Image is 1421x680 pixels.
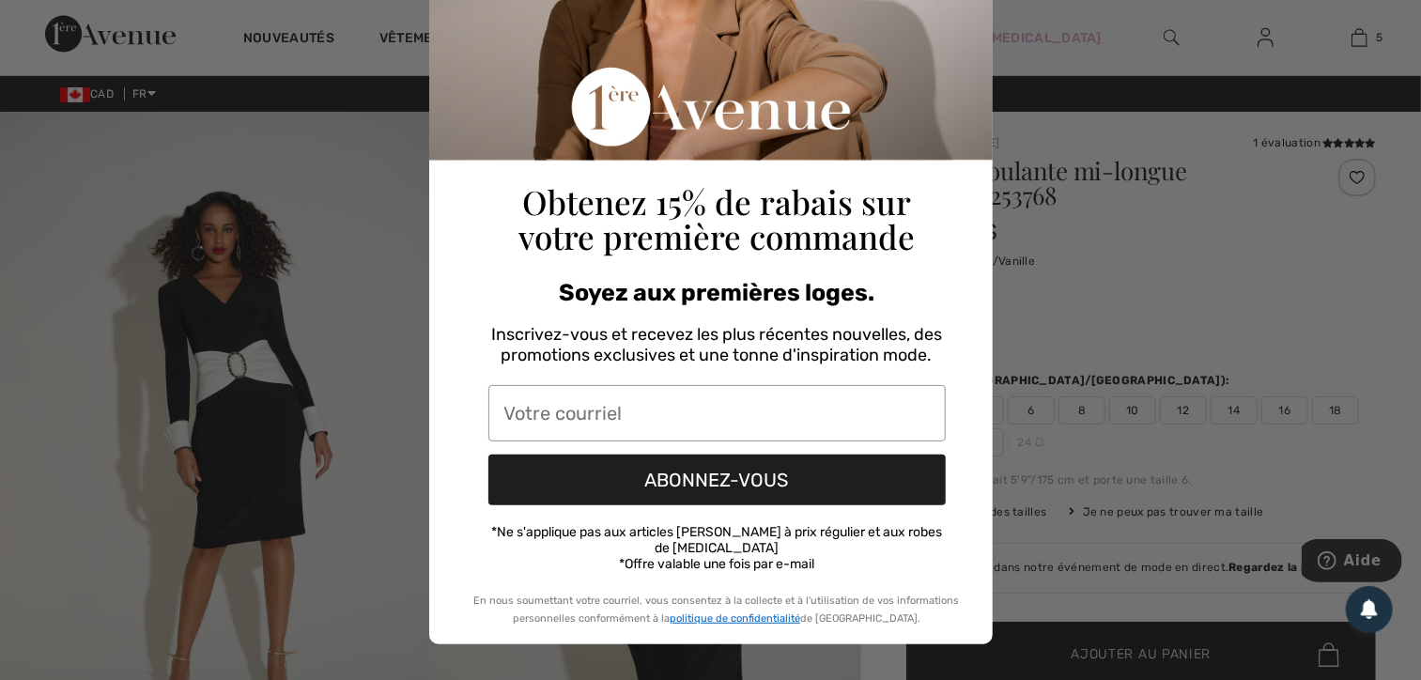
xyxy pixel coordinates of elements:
span: Inscrivez-vous et recevez les plus récentes nouvelles, des promotions exclusives et une tonne d'i... [491,324,942,365]
span: Soyez aux premières loges. [559,279,874,306]
input: Votre courriel [488,385,946,441]
span: *Offre valable une fois par e-mail [619,556,814,572]
button: ABONNEZ-VOUS [488,455,946,505]
span: Aide [42,13,80,30]
span: *Ne s'applique pas aux articles [PERSON_NAME] à prix régulier et aux robes de [MEDICAL_DATA] [491,524,942,556]
span: Obtenez 15% de rabais sur votre première commande [518,179,915,258]
span: En nous soumettant votre courriel, vous consentez à la collecte et à l'utilisation de vos informa... [474,595,960,625]
a: politique de confidentialité [670,612,800,625]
